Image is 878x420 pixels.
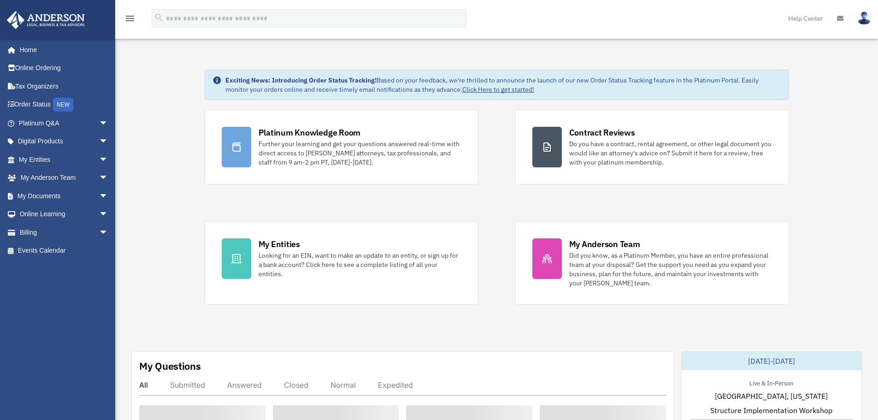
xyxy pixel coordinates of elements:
span: arrow_drop_down [99,187,118,206]
div: Submitted [170,380,205,390]
a: Platinum Knowledge Room Further your learning and get your questions answered real-time with dire... [205,110,478,184]
div: Based on your feedback, we're thrilled to announce the launch of our new Order Status Tracking fe... [225,76,781,94]
div: Do you have a contract, rental agreement, or other legal document you would like an attorney's ad... [569,139,772,167]
a: Home [6,41,118,59]
div: Closed [284,380,308,390]
div: Expedited [378,380,413,390]
span: arrow_drop_down [99,205,118,224]
img: User Pic [857,12,871,25]
div: My Entities [259,238,300,250]
a: My Anderson Teamarrow_drop_down [6,169,122,187]
span: arrow_drop_down [99,150,118,169]
div: Platinum Knowledge Room [259,127,361,138]
a: Tax Organizers [6,77,122,95]
div: All [139,380,148,390]
div: My Questions [139,359,201,373]
a: menu [124,16,136,24]
span: arrow_drop_down [99,132,118,151]
span: arrow_drop_down [99,223,118,242]
div: Contract Reviews [569,127,635,138]
a: Digital Productsarrow_drop_down [6,132,122,151]
a: Contract Reviews Do you have a contract, rental agreement, or other legal document you would like... [515,110,789,184]
a: Order StatusNEW [6,95,122,114]
div: Looking for an EIN, want to make an update to an entity, or sign up for a bank account? Click her... [259,251,461,278]
a: Click Here to get started! [462,85,534,94]
div: Normal [330,380,356,390]
span: Structure Implementation Workshop [710,405,832,416]
i: menu [124,13,136,24]
a: My Entitiesarrow_drop_down [6,150,122,169]
span: arrow_drop_down [99,169,118,188]
strong: Exciting News: Introducing Order Status Tracking! [225,76,377,84]
a: Online Ordering [6,59,122,77]
i: search [154,12,164,23]
a: My Documentsarrow_drop_down [6,187,122,205]
div: Further your learning and get your questions answered real-time with direct access to [PERSON_NAM... [259,139,461,167]
a: My Entities Looking for an EIN, want to make an update to an entity, or sign up for a bank accoun... [205,221,478,305]
div: Live & In-Person [742,378,801,387]
a: Events Calendar [6,242,122,260]
div: [DATE]-[DATE] [682,352,861,370]
a: Billingarrow_drop_down [6,223,122,242]
a: Platinum Q&Aarrow_drop_down [6,114,122,132]
div: NEW [53,98,73,112]
div: Did you know, as a Platinum Member, you have an entire professional team at your disposal? Get th... [569,251,772,288]
span: [GEOGRAPHIC_DATA], [US_STATE] [715,390,828,402]
div: Answered [227,380,262,390]
a: Online Learningarrow_drop_down [6,205,122,224]
div: My Anderson Team [569,238,640,250]
a: My Anderson Team Did you know, as a Platinum Member, you have an entire professional team at your... [515,221,789,305]
img: Anderson Advisors Platinum Portal [4,11,88,29]
span: arrow_drop_down [99,114,118,133]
